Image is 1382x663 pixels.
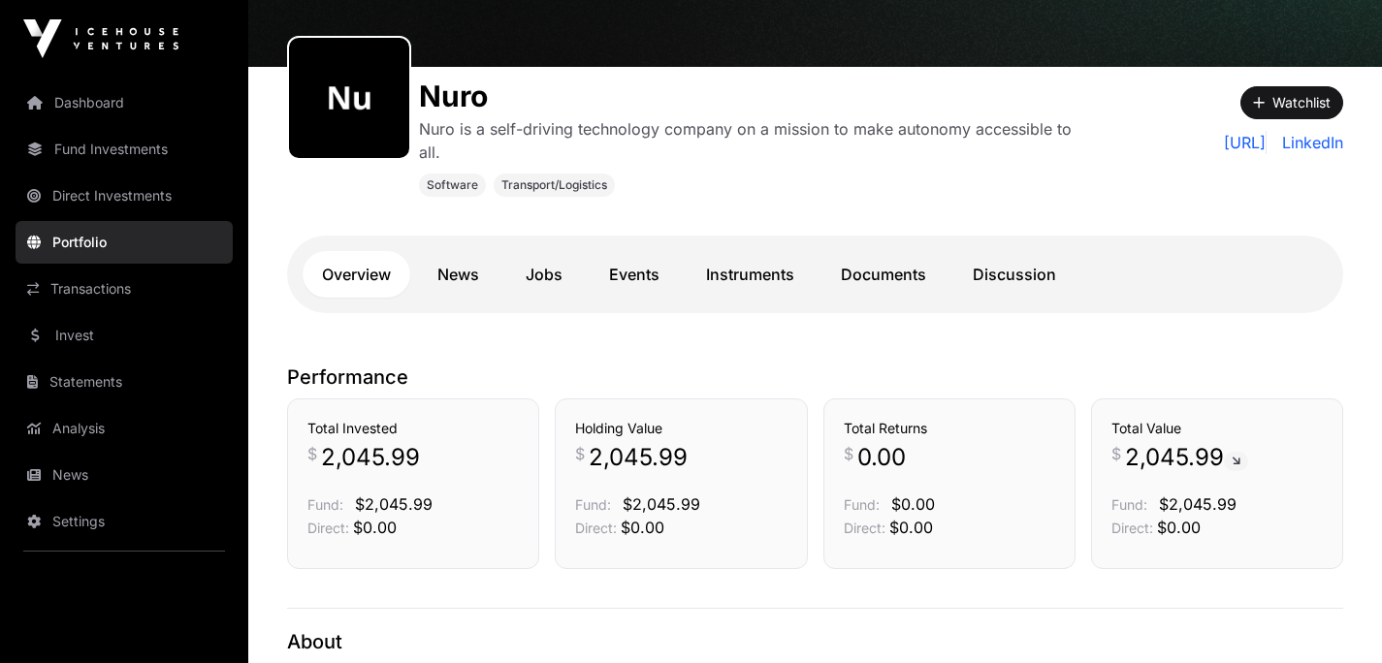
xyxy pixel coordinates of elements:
span: $0.00 [353,518,397,537]
a: [URL] [1224,131,1267,154]
p: Nuro is a self-driving technology company on a mission to make autonomy accessible to all. [419,117,1079,164]
a: Settings [16,500,233,543]
h3: Holding Value [575,419,787,438]
h3: Total Invested [307,419,519,438]
span: Direct: [307,520,349,536]
p: Performance [287,363,1343,391]
span: $ [1111,442,1121,465]
a: Events [590,251,679,298]
span: Fund: [1111,496,1147,513]
span: $ [844,442,853,465]
span: $ [575,442,585,465]
a: Portfolio [16,221,233,264]
a: Direct Investments [16,174,233,217]
button: Watchlist [1240,86,1343,119]
a: Statements [16,361,233,403]
span: 2,045.99 [1125,442,1248,473]
span: 2,045.99 [589,442,688,473]
a: Discussion [953,251,1076,298]
a: Analysis [16,407,233,450]
span: Fund: [575,496,611,513]
span: Transport/Logistics [501,177,607,193]
a: Dashboard [16,81,233,124]
span: $ [307,442,317,465]
span: Software [427,177,478,193]
h1: Nuro [419,79,1079,113]
span: Fund: [307,496,343,513]
h3: Total Value [1111,419,1323,438]
p: About [287,628,1343,655]
a: LinkedIn [1274,131,1343,154]
span: $2,045.99 [1159,494,1237,514]
a: News [418,251,498,298]
h3: Total Returns [844,419,1055,438]
span: Direct: [1111,520,1153,536]
span: $0.00 [891,494,935,514]
a: News [16,454,233,496]
span: $2,045.99 [355,494,433,514]
span: 2,045.99 [321,442,420,473]
a: Jobs [506,251,582,298]
span: $0.00 [889,518,933,537]
span: Direct: [575,520,617,536]
img: nuro436.png [297,46,402,150]
a: Invest [16,314,233,357]
span: $2,045.99 [623,494,700,514]
a: Overview [303,251,410,298]
nav: Tabs [303,251,1328,298]
a: Documents [821,251,946,298]
a: Instruments [687,251,814,298]
span: Direct: [844,520,885,536]
iframe: Chat Widget [1285,570,1382,663]
span: $0.00 [621,518,664,537]
a: Transactions [16,268,233,310]
a: Fund Investments [16,128,233,171]
span: Fund: [844,496,880,513]
img: Icehouse Ventures Logo [23,19,178,58]
span: 0.00 [857,442,906,473]
span: $0.00 [1157,518,1201,537]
